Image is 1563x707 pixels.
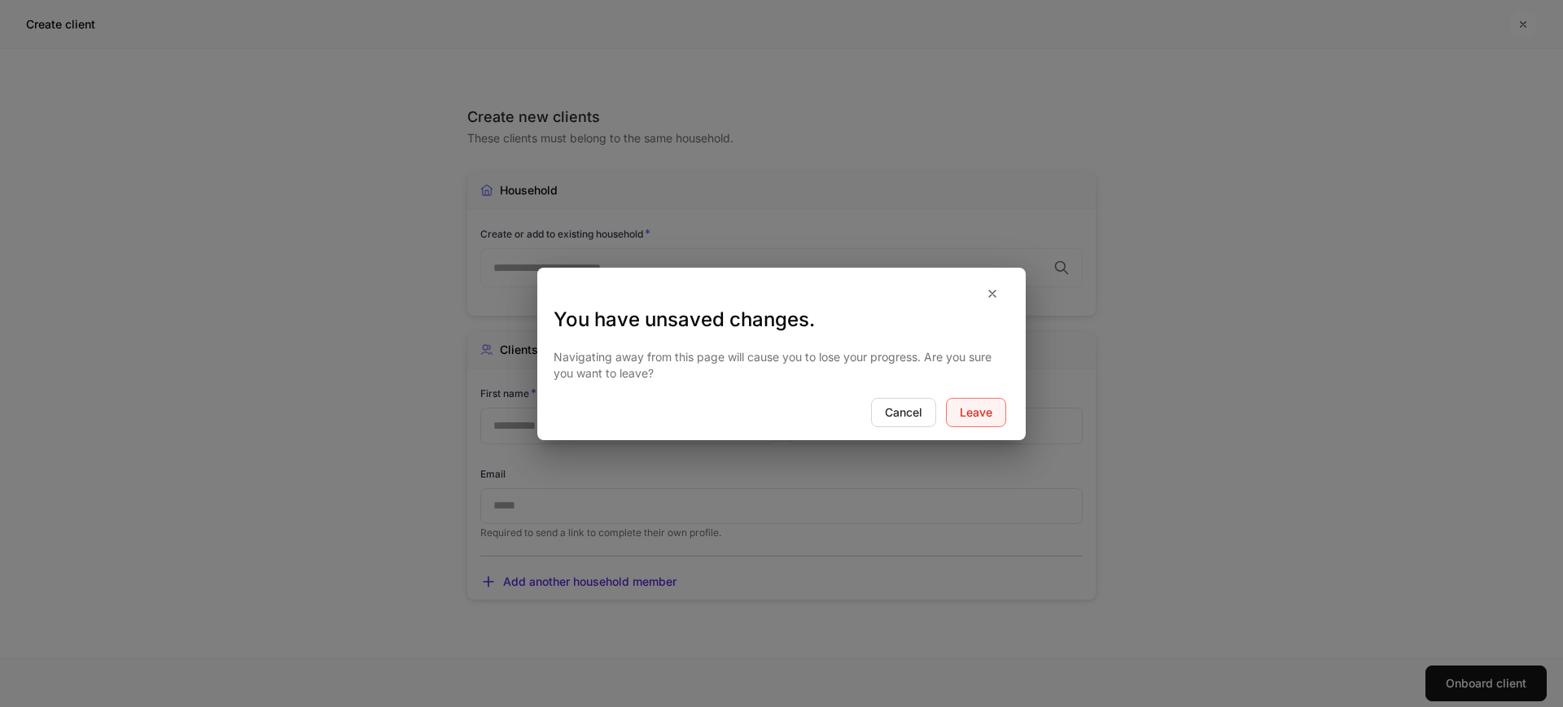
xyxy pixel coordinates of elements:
[885,407,922,418] div: Cancel
[554,307,1009,333] h3: You have unsaved changes.
[946,398,1006,427] button: Leave
[554,349,1009,382] p: Navigating away from this page will cause you to lose your progress. Are you sure you want to leave?
[960,407,992,418] div: Leave
[871,398,936,427] button: Cancel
